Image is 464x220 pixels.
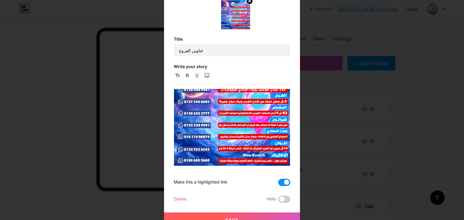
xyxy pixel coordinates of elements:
[174,196,186,203] div: Delete
[174,64,290,166] img: blo31ewfhNfXmoVS_.png
[174,64,290,69] h3: Write your story
[221,0,250,29] img: link_thumbnail
[267,196,276,203] span: Hide
[174,179,227,186] div: Make this a highlighted link
[174,44,290,56] input: Title
[174,36,290,42] h3: Title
